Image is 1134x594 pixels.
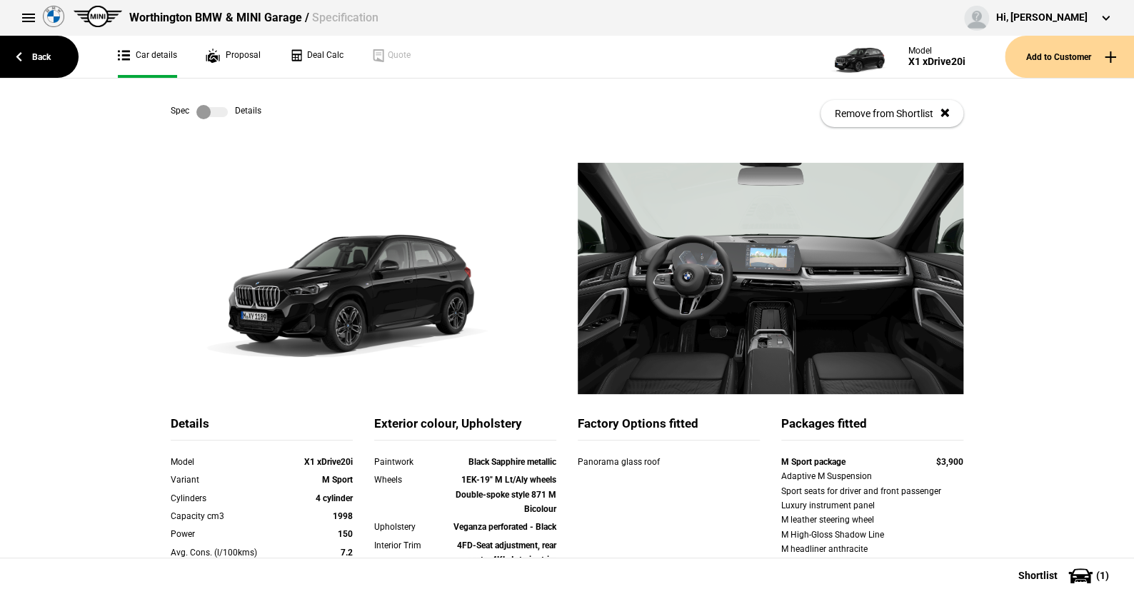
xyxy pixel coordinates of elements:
div: Exterior colour, Upholstery [374,416,556,441]
div: Details [171,416,353,441]
div: Spec Details [171,105,261,119]
div: Wheels [374,473,447,487]
strong: 4 cylinder [316,493,353,503]
strong: $3,900 [936,457,963,467]
span: Specification [311,11,378,24]
strong: M Sport [322,475,353,485]
img: mini.png [74,6,122,27]
strong: 150 [338,529,353,539]
button: Add to Customer [1005,36,1134,78]
div: Paintwork [374,455,447,469]
div: Avg. Cons. (l/100kms) [171,545,280,560]
a: Car details [118,36,177,78]
div: Model [171,455,280,469]
div: Hi, [PERSON_NAME] [996,11,1088,25]
a: Deal Calc [289,36,343,78]
div: Upholstery [374,520,447,534]
div: X1 xDrive20i [908,56,965,68]
div: Variant [171,473,280,487]
div: Interior Trim [374,538,447,553]
div: Power [171,527,280,541]
div: Panorama glass roof [578,455,706,469]
span: ( 1 ) [1096,570,1109,580]
div: Worthington BMW & MINI Garage / [129,10,378,26]
img: bmw.png [43,6,64,27]
strong: 4FD-Seat adjustment, rear seats, 4KL-Interior trim finishers Aluminium Mesheffect [457,540,556,594]
strong: X1 xDrive20i [304,457,353,467]
strong: M Sport package [781,457,846,467]
strong: Veganza perforated - Black [453,522,556,532]
button: Shortlist(1) [997,558,1134,593]
div: Cylinders [171,491,280,505]
button: Remove from Shortlist [821,100,963,127]
a: Proposal [206,36,261,78]
div: Factory Options fitted [578,416,760,441]
strong: 1EK-19" M Lt/Aly wheels Double-spoke style 871 M Bicolour [456,475,556,514]
div: Model [908,46,965,56]
strong: 1998 [333,511,353,521]
strong: 7.2 [341,548,353,558]
span: Shortlist [1018,570,1058,580]
div: Packages fitted [781,416,963,441]
strong: Black Sapphire metallic [468,457,556,467]
div: Capacity cm3 [171,509,280,523]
